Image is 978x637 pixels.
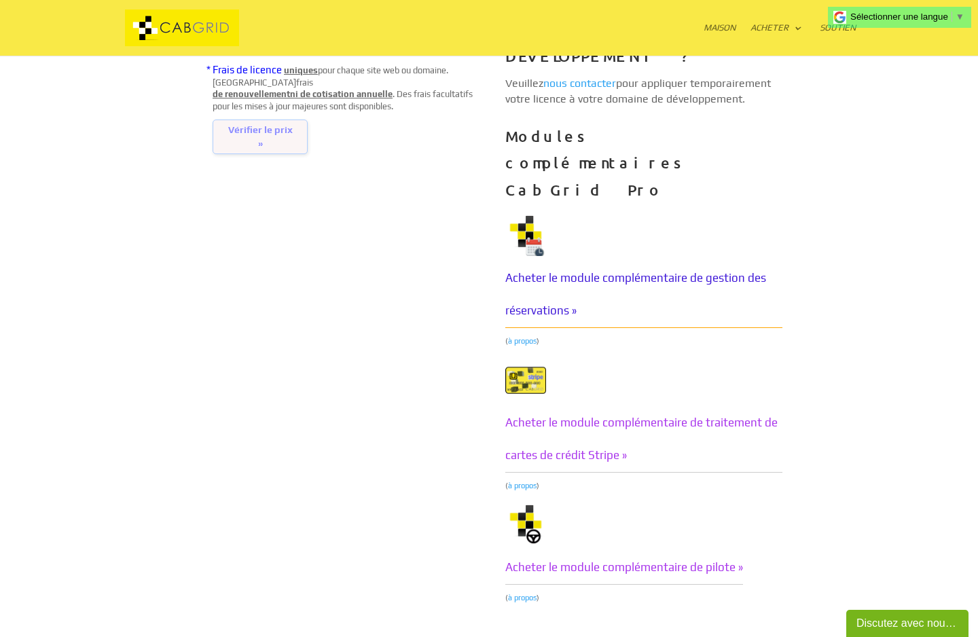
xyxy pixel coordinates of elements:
font: Acheter [750,22,789,33]
a: Soutien [820,23,856,56]
font: ( [505,481,508,490]
font: ( [505,594,508,602]
a: nous contacter [543,77,616,90]
font: frais [296,77,313,88]
font: ( [505,337,508,345]
font: pour chaque site web ou domaine. [GEOGRAPHIC_DATA] [213,65,448,88]
a: Sélectionner une langue​ [850,12,964,22]
font: * Frais de licence [206,64,282,75]
font: Soutien [820,22,856,33]
a: Acheter le module complémentaire de gestion des réservations » [505,261,782,328]
a: à propos [508,594,537,602]
font: de renouvellement [213,89,290,99]
font: Modules complémentaires CabGrid Pro [505,127,687,199]
font: ) [537,594,539,602]
font: Acheter le module complémentaire de pilote » [505,560,743,574]
img: CabGrid [125,10,239,47]
a: Acheter [750,23,802,56]
a: Maison [704,23,736,56]
a: Acheter le module complémentaire de traitement de cartes de crédit Stripe » [505,406,782,473]
span: ▼ [956,12,964,22]
iframe: widget de discussion [846,607,971,637]
a: Acheter le module complémentaire de pilote » [505,551,743,585]
a: à propos [508,481,537,490]
font: ni de cotisation annuelle [290,89,393,99]
img: Plugin WordPress Stripe [505,360,546,401]
font: Maison [704,22,736,33]
a: à propos [508,337,537,345]
font: pour appliquer temporairement votre licence à votre domaine de développement. [505,77,771,105]
font: ) [537,481,539,490]
font: ) [537,337,539,345]
span: Sélectionner une langue [850,12,948,22]
img: Plugin WordPress pour chauffeur de taxi [505,505,546,545]
font: Acheter le module complémentaire de traitement de cartes de crédit Stripe » [505,416,778,462]
font: Acheter le module complémentaire de gestion des réservations » [505,271,766,317]
font: uniques [284,65,318,75]
img: Plugin WordPress de réservation de taxi [505,215,546,256]
font: Veuillez [505,77,543,90]
font: Vérifier le prix » [228,124,293,149]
